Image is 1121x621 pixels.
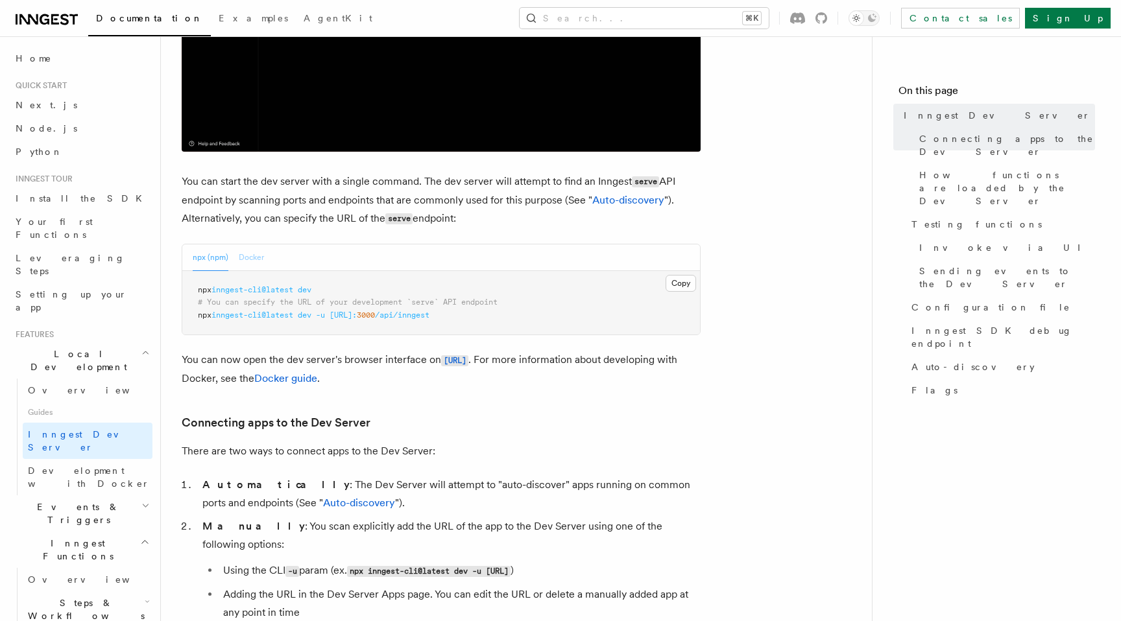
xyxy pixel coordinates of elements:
span: Home [16,52,52,65]
a: AgentKit [296,4,380,35]
span: Connecting apps to the Dev Server [919,132,1095,158]
li: : The Dev Server will attempt to "auto-discover" apps running on common ports and endpoints (See ... [199,476,701,512]
span: npx [198,285,211,294]
code: serve [385,213,413,224]
a: Your first Functions [10,210,152,246]
span: Your first Functions [16,217,93,240]
span: Documentation [96,13,203,23]
span: npx [198,310,211,320]
span: Install the SDK [16,193,150,204]
button: Events & Triggers [10,495,152,532]
a: [URL] [441,353,468,366]
a: Home [10,47,152,70]
a: Connecting apps to the Dev Server [914,127,1095,163]
span: AgentKit [304,13,372,23]
a: Development with Docker [23,459,152,495]
span: 3000 [357,310,375,320]
span: Configuration file [911,301,1070,314]
strong: Manually [202,520,305,532]
span: dev [298,310,311,320]
a: Invoke via UI [914,236,1095,259]
span: [URL]: [330,310,357,320]
a: Node.js [10,117,152,140]
span: Overview [28,574,162,585]
span: Setting up your app [16,289,127,312]
a: Inngest SDK debug endpoint [906,319,1095,355]
span: Auto-discovery [911,360,1035,373]
button: Inngest Functions [10,532,152,568]
p: You can now open the dev server's browser interface on . For more information about developing wi... [182,351,701,388]
span: inngest-cli@latest [211,310,293,320]
a: Sign Up [1025,8,1111,29]
a: How functions are loaded by the Dev Server [914,163,1095,213]
code: npx inngest-cli@latest dev -u [URL] [347,566,511,577]
span: Inngest Functions [10,537,140,563]
span: Guides [23,402,152,423]
span: Examples [219,13,288,23]
span: Inngest Dev Server [28,429,139,452]
code: -u [285,566,299,577]
button: Toggle dark mode [849,10,880,26]
a: Setting up your app [10,283,152,319]
a: Docker guide [254,372,317,384]
span: /api/inngest [375,310,429,320]
strong: Automatically [202,478,350,491]
a: Examples [211,4,296,35]
a: Python [10,140,152,163]
span: Overview [28,385,162,395]
span: How functions are loaded by the Dev Server [919,169,1095,207]
code: [URL] [441,355,468,366]
span: # You can specify the URL of your development `serve` API endpoint [198,298,498,307]
a: Testing functions [906,213,1095,236]
a: Sending events to the Dev Server [914,259,1095,296]
a: Auto-discovery [906,355,1095,379]
button: Local Development [10,342,152,379]
a: Documentation [88,4,211,36]
span: Quick start [10,80,67,91]
span: Invoke via UI [919,241,1092,254]
span: Node.js [16,123,77,134]
a: Leveraging Steps [10,246,152,283]
span: Next.js [16,100,77,110]
span: Inngest Dev Server [904,109,1091,122]
a: Overview [23,568,152,591]
button: Copy [666,275,696,292]
a: Contact sales [901,8,1020,29]
button: npx (npm) [193,244,228,271]
a: Auto-discovery [323,497,395,509]
span: Development with Docker [28,465,150,489]
span: dev [298,285,311,294]
a: Install the SDK [10,187,152,210]
a: Inngest Dev Server [898,104,1095,127]
span: Flags [911,384,958,397]
span: Local Development [10,347,141,373]
a: Overview [23,379,152,402]
button: Search...⌘K [520,8,769,29]
a: Flags [906,379,1095,402]
span: Events & Triggers [10,500,141,526]
p: You can start the dev server with a single command. The dev server will attempt to find an Innges... [182,172,701,228]
a: Configuration file [906,296,1095,319]
p: There are two ways to connect apps to the Dev Server: [182,442,701,460]
span: Inngest tour [10,174,73,184]
a: Inngest Dev Server [23,423,152,459]
h4: On this page [898,83,1095,104]
a: Next.js [10,93,152,117]
li: Using the CLI param (ex. ) [219,561,701,580]
span: Inngest SDK debug endpoint [911,324,1095,350]
div: Local Development [10,379,152,495]
span: inngest-cli@latest [211,285,293,294]
span: Python [16,146,63,157]
span: -u [316,310,325,320]
span: Testing functions [911,218,1042,231]
code: serve [632,176,659,187]
a: Connecting apps to the Dev Server [182,414,370,432]
kbd: ⌘K [743,12,761,25]
span: Sending events to the Dev Server [919,264,1095,290]
span: Features [10,329,54,340]
a: Auto-discovery [592,194,664,206]
button: Docker [239,244,264,271]
span: Leveraging Steps [16,253,125,276]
